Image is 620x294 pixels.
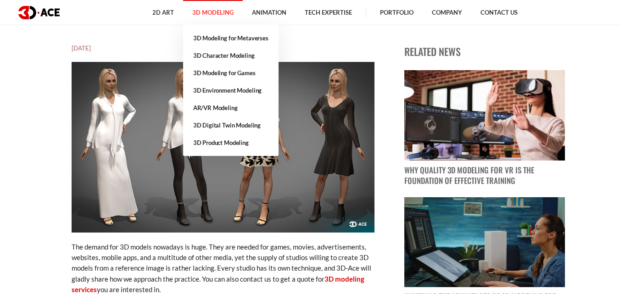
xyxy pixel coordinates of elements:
img: blog post image [404,70,565,161]
a: 3D Product Modeling [183,134,279,151]
a: 3D Modeling for Metaverses [183,29,279,47]
a: 3D Environment Modeling [183,82,279,99]
p: Why Quality 3D Modeling for VR Is the Foundation of Effective Training [404,165,565,186]
a: 3D Digital Twin Modeling [183,116,279,134]
img: 3d modeling reference images [72,62,374,232]
h5: [DATE] [72,44,374,53]
a: 3D Modeling for Games [183,64,279,82]
a: blog post image Why Quality 3D Modeling for VR Is the Foundation of Effective Training [404,70,565,186]
a: 3D Character Modeling [183,47,279,64]
img: logo dark [18,6,60,19]
a: AR/VR Modeling [183,99,279,116]
img: blog post image [404,197,565,288]
p: Related news [404,44,565,59]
